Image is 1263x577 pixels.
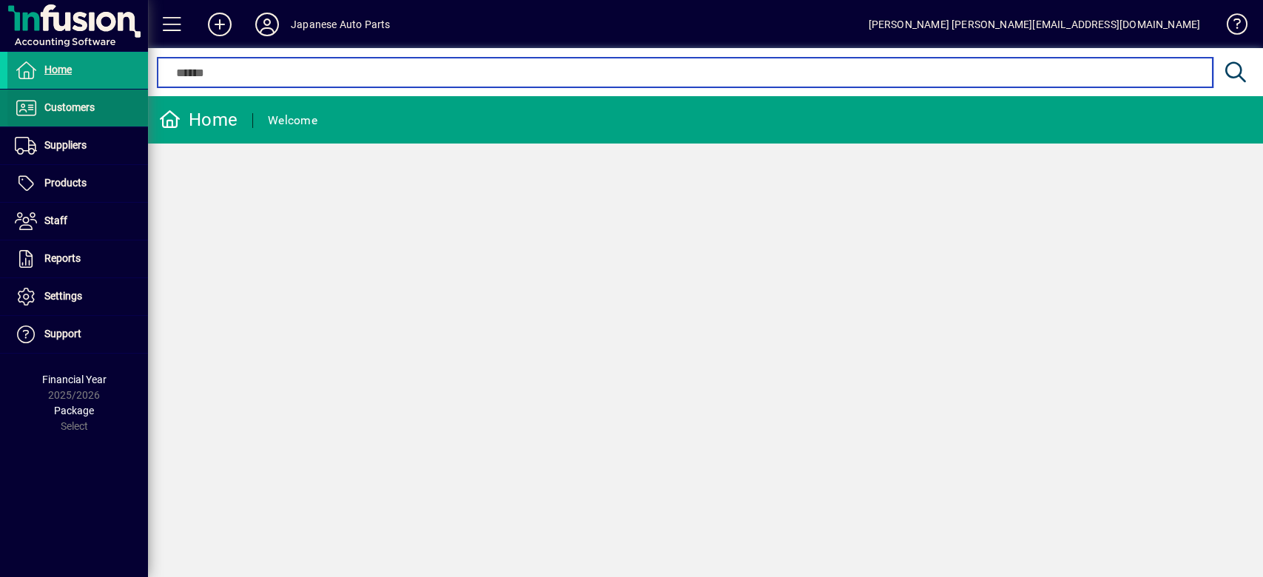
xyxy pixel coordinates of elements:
a: Knowledge Base [1215,3,1245,51]
button: Profile [243,11,291,38]
div: Home [159,108,238,132]
div: Welcome [268,109,317,132]
div: [PERSON_NAME] [PERSON_NAME][EMAIL_ADDRESS][DOMAIN_NAME] [868,13,1200,36]
span: Products [44,177,87,189]
span: Settings [44,290,82,302]
a: Support [7,316,148,353]
div: Japanese Auto Parts [291,13,390,36]
a: Suppliers [7,127,148,164]
a: Products [7,165,148,202]
a: Staff [7,203,148,240]
span: Financial Year [42,374,107,385]
span: Reports [44,252,81,264]
button: Add [196,11,243,38]
span: Support [44,328,81,340]
span: Customers [44,101,95,113]
span: Staff [44,215,67,226]
a: Reports [7,240,148,277]
span: Package [54,405,94,416]
span: Home [44,64,72,75]
span: Suppliers [44,139,87,151]
a: Customers [7,90,148,126]
a: Settings [7,278,148,315]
